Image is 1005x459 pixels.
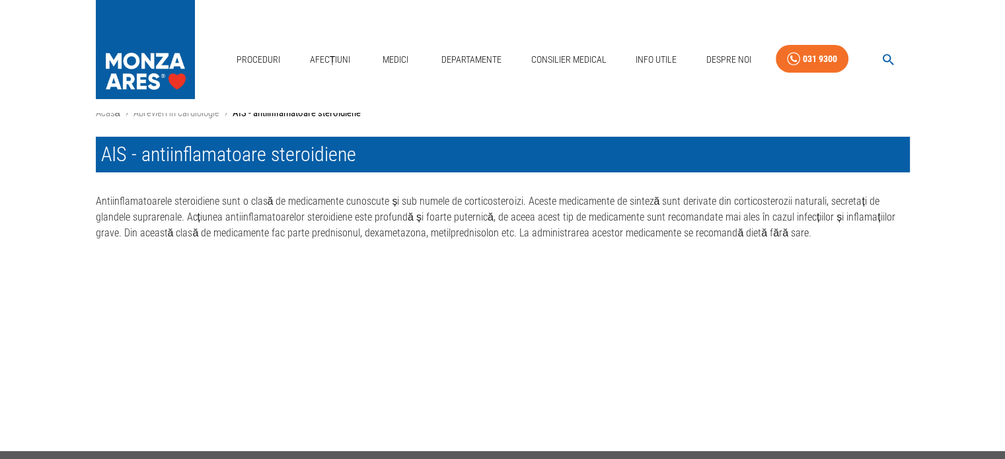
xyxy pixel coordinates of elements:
li: › [126,106,128,121]
a: Despre Noi [701,46,757,73]
a: Departamente [436,46,507,73]
h1: AIS - antiinflamatoare steroidiene [96,137,910,172]
div: Antiinflamatoarele steroidiene sunt o clasă de medicamente cunoscute și sub numele de corticoster... [75,172,910,241]
a: Info Utile [630,46,682,73]
a: Medici [375,46,417,73]
p: AIS - antiinflamatoare steroidiene [233,106,361,121]
div: 031 9300 [803,51,837,67]
a: Afecțiuni [305,46,356,73]
a: Abrevieri in cardiologie [133,107,219,119]
nav: breadcrumb [96,106,910,121]
a: Acasă [96,107,120,119]
a: Consilier Medical [525,46,611,73]
a: Proceduri [231,46,285,73]
a: 031 9300 [776,45,848,73]
li: › [225,106,227,121]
